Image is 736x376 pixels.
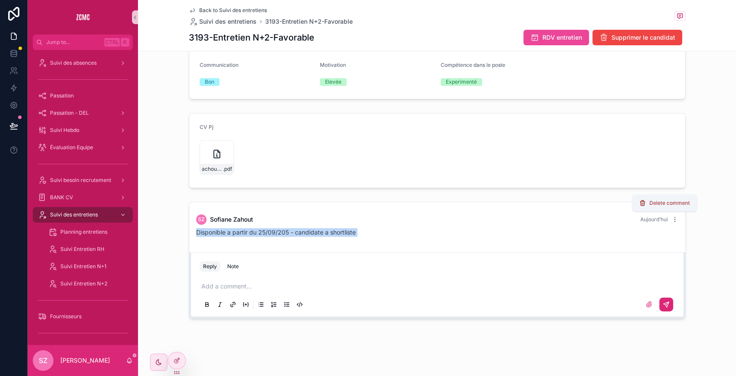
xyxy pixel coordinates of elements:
[441,62,505,68] span: Compétence dans le poste
[446,78,477,86] div: Experimenté
[227,263,239,270] div: Note
[265,17,353,26] a: 3193-Entretien N+2-Favorable
[200,124,213,130] span: CV Pj
[223,166,232,172] span: .pdf
[611,33,675,42] span: Supprimer le candidat
[592,30,682,45] button: Supprimer le candidat
[202,166,223,172] span: achour-afaf,-cc-
[50,211,98,218] span: Suivi des entretiens
[50,92,74,99] span: Passation
[50,313,81,320] span: Fournisseurs
[33,34,133,50] button: Jump to...CtrlK
[320,62,346,68] span: Motivation
[76,10,90,24] img: App logo
[60,280,107,287] span: Suivi Entretien N+2
[189,7,267,14] a: Back to Suivi des entretiens
[649,200,690,207] span: Delete comment
[28,50,138,345] div: scrollable content
[205,78,214,86] div: Bon
[33,88,133,103] a: Passation
[33,309,133,324] a: Fournisseurs
[325,78,341,86] div: Elevée
[43,224,133,240] a: Planning entretiens
[198,216,205,223] span: SZ
[50,127,79,134] span: Suivi Hebdo
[43,259,133,274] a: Suivi Entretien N+1
[199,7,267,14] span: Back to Suivi des entretiens
[210,215,253,224] span: Sofiane Zahout
[46,39,101,46] span: Jump to...
[542,33,582,42] span: RDV entretien
[33,105,133,121] a: Passation - DEL
[60,229,107,235] span: Planning entretiens
[50,110,89,116] span: Passation - DEL
[43,276,133,291] a: Suivi Entretien N+2
[224,261,242,272] button: Note
[60,263,106,270] span: Suivi Entretien N+1
[523,30,589,45] button: RDV entretien
[43,241,133,257] a: Suivi Entretien RH
[122,39,128,46] span: K
[50,144,93,151] span: Évaluation Equipe
[33,55,133,71] a: Suivi des absences
[200,62,238,68] span: Communication
[33,172,133,188] a: Suivi besoin recrutement
[637,198,692,208] button: Delete comment
[33,140,133,155] a: Évaluation Equipe
[640,216,668,222] span: Aujourd’hui
[33,122,133,138] a: Suivi Hebdo
[60,356,110,365] p: [PERSON_NAME]
[50,60,97,66] span: Suivi des absences
[189,17,257,26] a: Suivi des entretiens
[104,38,120,47] span: Ctrl
[50,194,73,201] span: BANK CV
[33,190,133,205] a: BANK CV
[60,246,104,253] span: Suivi Entretien RH
[199,17,257,26] span: Suivi des entretiens
[39,355,47,366] span: SZ
[50,177,111,184] span: Suivi besoin recrutement
[196,229,356,236] span: Disponible a partir du 25/09/205 - candidate a shortliste
[189,31,314,44] h1: 3193-Entretien N+2-Favorable
[33,207,133,222] a: Suivi des entretiens
[200,261,220,272] button: Reply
